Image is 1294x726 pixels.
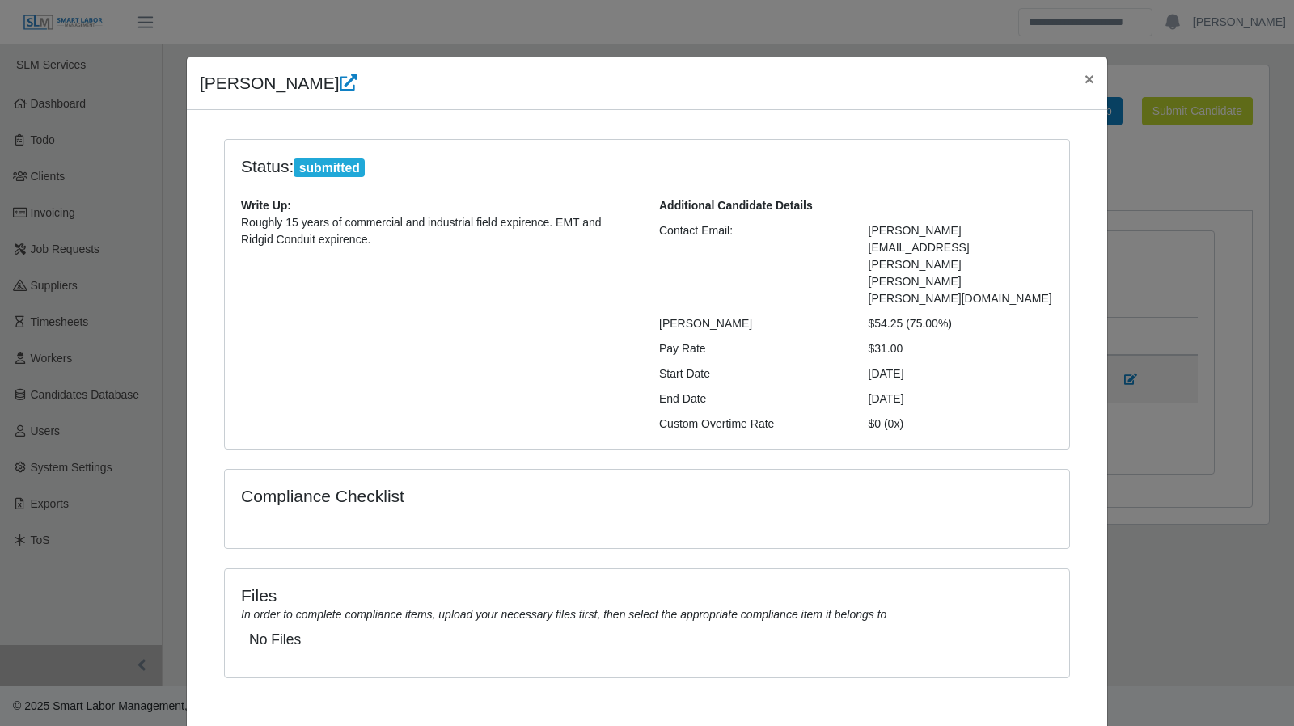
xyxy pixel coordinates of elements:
[294,158,365,178] span: submitted
[647,340,856,357] div: Pay Rate
[647,222,856,307] div: Contact Email:
[647,416,856,433] div: Custom Overtime Rate
[856,365,1066,382] div: [DATE]
[249,631,1045,648] h5: No Files
[241,199,291,212] b: Write Up:
[659,199,813,212] b: Additional Candidate Details
[869,224,1052,305] span: [PERSON_NAME][EMAIL_ADDRESS][PERSON_NAME][PERSON_NAME][PERSON_NAME][DOMAIN_NAME]
[647,365,856,382] div: Start Date
[856,340,1066,357] div: $31.00
[241,486,774,506] h4: Compliance Checklist
[241,214,635,248] p: Roughly 15 years of commercial and industrial field expirence. EMT and Ridgid Conduit expirence.
[856,315,1066,332] div: $54.25 (75.00%)
[241,156,844,178] h4: Status:
[1072,57,1107,100] button: Close
[647,390,856,407] div: End Date
[241,585,1053,606] h4: Files
[241,608,886,621] i: In order to complete compliance items, upload your necessary files first, then select the appropr...
[869,417,904,430] span: $0 (0x)
[200,70,357,96] h4: [PERSON_NAME]
[647,315,856,332] div: [PERSON_NAME]
[869,392,904,405] span: [DATE]
[1085,70,1094,88] span: ×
